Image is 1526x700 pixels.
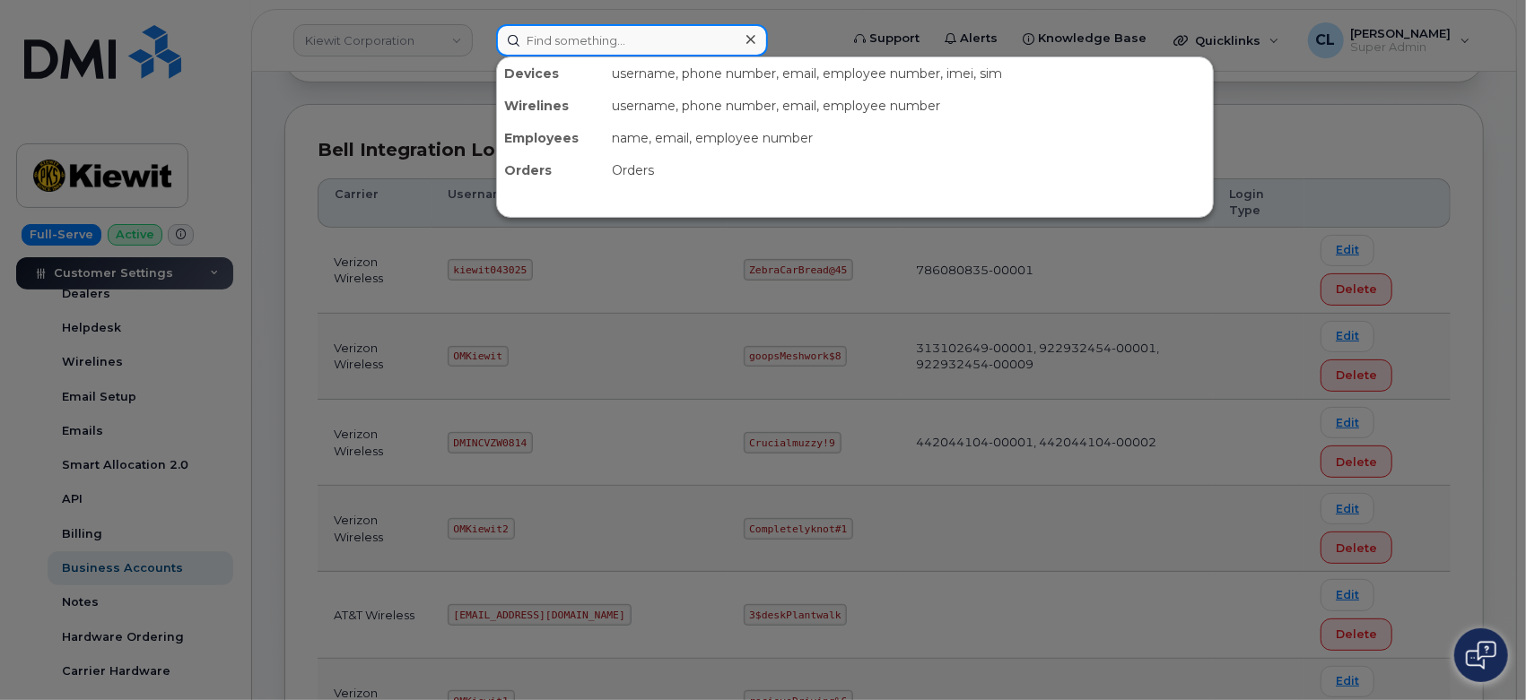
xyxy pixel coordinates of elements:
div: Employees [497,122,605,154]
div: Orders [605,154,1213,186]
div: Wirelines [497,90,605,122]
div: name, email, employee number [605,122,1213,154]
div: Orders [497,154,605,186]
div: Devices [497,57,605,90]
div: username, phone number, email, employee number, imei, sim [605,57,1213,90]
img: Open chat [1466,641,1496,670]
div: username, phone number, email, employee number [605,90,1213,122]
input: Find something... [496,24,768,56]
